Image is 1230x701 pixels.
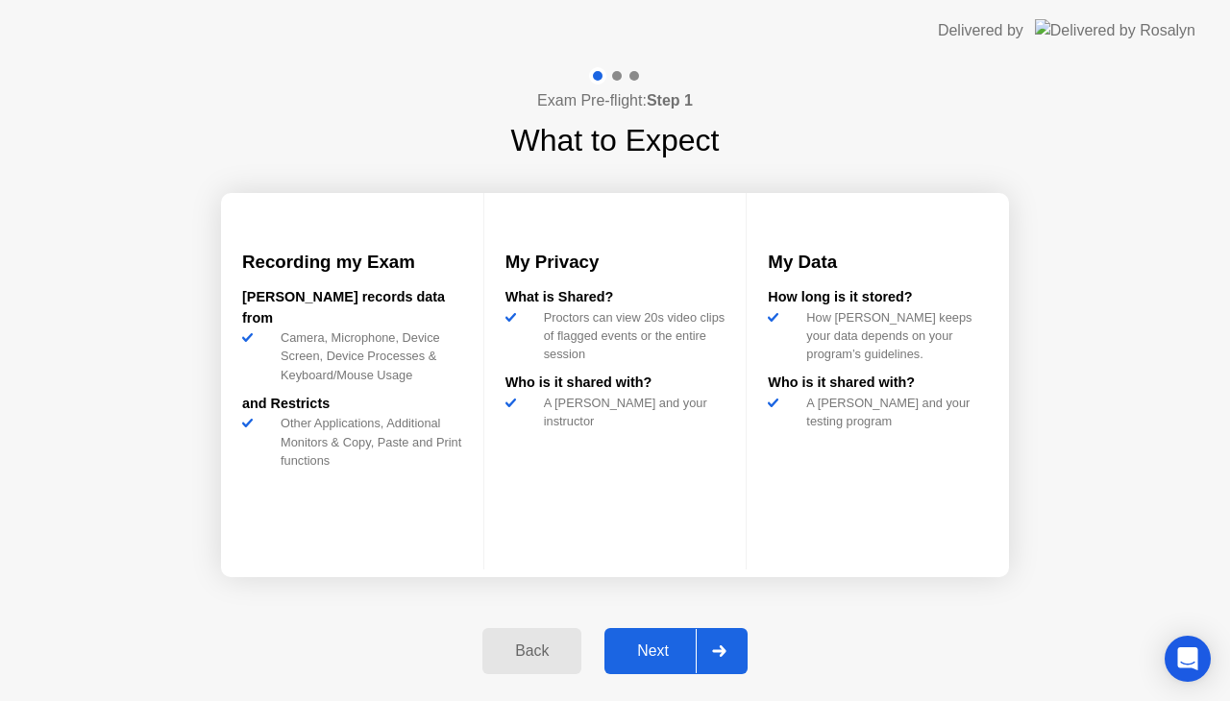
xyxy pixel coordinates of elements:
div: Open Intercom Messenger [1165,636,1211,682]
button: Next [604,628,748,674]
div: and Restricts [242,394,462,415]
div: Delivered by [938,19,1023,42]
div: Next [610,642,696,660]
div: Other Applications, Additional Monitors & Copy, Paste and Print functions [273,414,462,470]
h3: My Data [768,249,988,276]
h3: My Privacy [505,249,726,276]
b: Step 1 [647,92,693,109]
div: Camera, Microphone, Device Screen, Device Processes & Keyboard/Mouse Usage [273,328,462,384]
h4: Exam Pre-flight: [537,89,693,112]
div: A [PERSON_NAME] and your testing program [799,394,988,430]
button: Back [482,628,581,674]
div: A [PERSON_NAME] and your instructor [536,394,726,430]
div: How long is it stored? [768,287,988,308]
div: Who is it shared with? [505,373,726,394]
div: Back [488,642,576,660]
div: Who is it shared with? [768,373,988,394]
div: Proctors can view 20s video clips of flagged events or the entire session [536,308,726,364]
h1: What to Expect [511,117,720,163]
img: Delivered by Rosalyn [1035,19,1195,41]
div: [PERSON_NAME] records data from [242,287,462,328]
h3: Recording my Exam [242,249,462,276]
div: What is Shared? [505,287,726,308]
div: How [PERSON_NAME] keeps your data depends on your program’s guidelines. [799,308,988,364]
